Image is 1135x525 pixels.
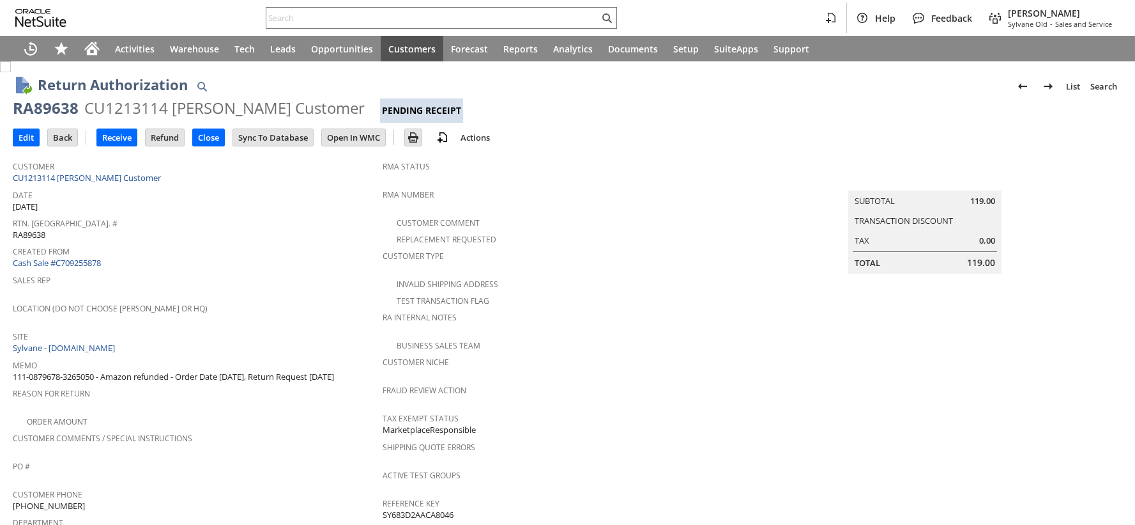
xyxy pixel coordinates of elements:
a: Customer [13,161,54,172]
a: Customer Comment [397,217,480,228]
span: [DATE] [13,201,38,213]
a: Tax Exempt Status [383,413,459,424]
span: Customers [388,43,436,55]
input: Sync To Database [233,129,313,146]
img: Quick Find [194,79,209,94]
a: Activities [107,36,162,61]
a: List [1061,76,1085,97]
a: Total [855,257,880,269]
a: Created From [13,246,70,257]
a: Sylvane - [DOMAIN_NAME] [13,342,118,354]
a: Reference Key [383,498,439,509]
span: [PHONE_NUMBER] [13,500,85,512]
a: SuiteApps [706,36,766,61]
a: Search [1085,76,1122,97]
a: Customer Type [383,251,444,262]
input: Search [266,10,599,26]
a: Tech [227,36,263,61]
img: add-record.svg [435,130,450,145]
a: Tax [855,235,869,246]
span: 119.00 [967,256,995,269]
span: MarketplaceResponsible [383,424,476,436]
a: Reason For Return [13,388,90,399]
h1: Return Authorization [38,74,188,95]
span: Support [773,43,809,55]
a: RMA Status [383,161,430,172]
a: Business Sales Team [397,340,480,351]
span: [PERSON_NAME] [1008,7,1112,19]
input: Back [48,129,77,146]
span: 111-0879678-3265050 - Amazon refunded - Order Date [DATE], Return Request [DATE] [13,371,334,383]
div: CU1213114 [PERSON_NAME] Customer [84,98,365,118]
svg: Home [84,41,100,56]
a: Home [77,36,107,61]
span: Analytics [553,43,593,55]
a: Invalid Shipping Address [397,279,498,290]
a: Leads [263,36,303,61]
a: Memo [13,360,37,371]
div: Shortcuts [46,36,77,61]
caption: Summary [848,170,1002,191]
span: Setup [673,43,699,55]
span: Documents [608,43,658,55]
span: Feedback [931,12,972,24]
a: Recent Records [15,36,46,61]
svg: Shortcuts [54,41,69,56]
span: - [1050,19,1053,29]
input: Edit [13,129,39,146]
a: Customer Niche [383,357,449,368]
a: Forecast [443,36,496,61]
span: Sylvane Old [1008,19,1047,29]
a: Documents [600,36,666,61]
a: Setup [666,36,706,61]
svg: Recent Records [23,41,38,56]
span: 119.00 [970,195,995,207]
span: Leads [270,43,296,55]
input: Open In WMC [322,129,385,146]
span: Opportunities [311,43,373,55]
span: Tech [234,43,255,55]
a: Rtn. [GEOGRAPHIC_DATA]. # [13,218,118,229]
span: SuiteApps [714,43,758,55]
a: RMA Number [383,189,434,200]
a: CU1213114 [PERSON_NAME] Customer [13,172,164,184]
a: Date [13,190,33,201]
a: Warehouse [162,36,227,61]
a: Fraud Review Action [383,385,466,396]
a: Transaction Discount [855,215,953,226]
a: Customer Phone [13,489,82,500]
a: Customer Comments / Special Instructions [13,433,192,444]
a: Active Test Groups [383,470,461,481]
a: Test Transaction Flag [397,295,489,306]
input: Refund [146,129,184,146]
a: Location (Do Not Choose [PERSON_NAME] or HQ) [13,303,208,314]
svg: Search [599,10,614,26]
a: Replacement Requested [397,234,496,245]
span: Help [875,12,895,24]
div: RA89638 [13,98,79,118]
span: SY683D2AACA8046 [383,509,453,521]
a: Support [766,36,817,61]
a: Reports [496,36,545,61]
span: Sales and Service [1055,19,1112,29]
a: Order Amount [27,416,88,427]
input: Receive [97,129,137,146]
input: Close [193,129,224,146]
img: Previous [1015,79,1030,94]
svg: logo [15,9,66,27]
span: RA89638 [13,229,45,241]
a: PO # [13,461,30,472]
a: Sales Rep [13,275,50,286]
span: Forecast [451,43,488,55]
a: Shipping Quote Errors [383,442,475,453]
img: Print [406,130,421,145]
a: Actions [455,132,495,143]
div: Pending Receipt [380,98,463,123]
span: Activities [115,43,155,55]
a: Subtotal [855,195,895,207]
a: Cash Sale #C709255878 [13,257,101,269]
a: Site [13,331,28,342]
a: Analytics [545,36,600,61]
a: Opportunities [303,36,381,61]
a: RA Internal Notes [383,312,457,323]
